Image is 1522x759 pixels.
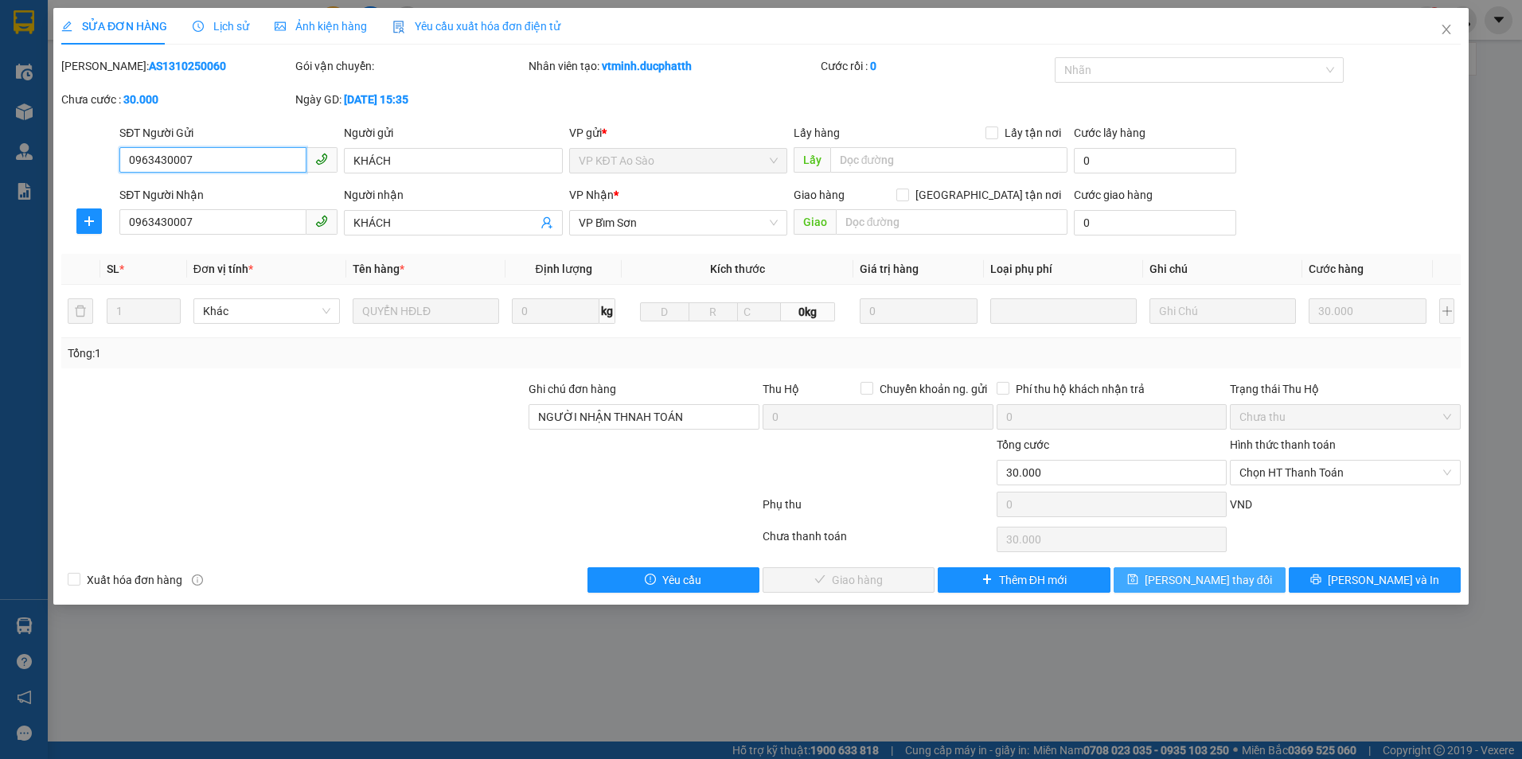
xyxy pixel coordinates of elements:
button: plus [76,208,102,234]
span: Chuyển khoản ng. gửi [873,380,993,398]
span: Lấy hàng [794,127,840,139]
span: close [1440,23,1453,36]
span: Tổng cước [997,438,1049,451]
button: delete [68,298,93,324]
div: Chưa cước : [61,91,292,108]
span: printer [1310,574,1321,586]
b: 0 [870,60,876,72]
div: Cước rồi : [821,57,1052,75]
span: VP Bỉm Sơn [579,211,778,235]
div: Tổng: 1 [68,344,587,362]
input: Dọc đường [836,209,1068,235]
span: Khác [203,299,330,323]
span: exclamation-circle [645,574,656,586]
span: phone [315,153,328,165]
button: checkGiao hàng [763,567,935,593]
span: Lấy tận nơi [998,124,1067,142]
input: R [689,302,738,321]
div: Trạng thái Thu Hộ [1230,380,1461,398]
span: [PERSON_NAME] và In [1328,571,1439,589]
span: kg [599,298,615,324]
div: SĐT Người Nhận [119,186,338,204]
span: SỬA ĐƠN HÀNG [61,20,167,33]
b: vtminh.ducphatth [602,60,692,72]
span: Giao hàng [794,189,845,201]
input: Ghi Chú [1149,298,1296,324]
b: [DATE] 15:35 [344,93,408,106]
span: Chọn HT Thanh Toán [1239,461,1451,485]
input: 0 [1309,298,1426,324]
button: plus [1439,298,1454,324]
span: VP KĐT Ao Sào [579,149,778,173]
th: Ghi chú [1143,254,1302,285]
span: Yêu cầu xuất hóa đơn điện tử [392,20,560,33]
span: info-circle [192,574,203,586]
span: Giá trị hàng [860,263,919,275]
span: Định lượng [536,263,592,275]
span: Ảnh kiện hàng [275,20,367,33]
input: Cước giao hàng [1074,210,1236,235]
div: Chưa thanh toán [761,527,995,555]
button: printer[PERSON_NAME] và In [1289,567,1461,593]
span: plus [981,574,993,586]
span: save [1127,574,1138,586]
span: Đơn vị tính [193,263,253,275]
span: plus [77,215,101,228]
input: C [737,302,782,321]
span: user-add [541,216,553,229]
span: VND [1230,498,1252,511]
span: VP Nhận [569,189,614,201]
input: VD: Bàn, Ghế [353,298,499,324]
span: Cước hàng [1309,263,1364,275]
span: Chưa thu [1239,405,1451,429]
button: exclamation-circleYêu cầu [587,567,759,593]
button: plusThêm ĐH mới [938,567,1110,593]
span: edit [61,21,72,32]
button: save[PERSON_NAME] thay đổi [1114,567,1286,593]
span: Lấy [794,147,830,173]
input: Ghi chú đơn hàng [529,404,759,430]
span: Phí thu hộ khách nhận trả [1009,380,1151,398]
div: Người gửi [344,124,562,142]
label: Cước giao hàng [1074,189,1153,201]
span: Thêm ĐH mới [999,571,1067,589]
img: icon [392,21,405,33]
div: Gói vận chuyển: [295,57,526,75]
input: Dọc đường [830,147,1068,173]
span: Yêu cầu [662,571,701,589]
label: Hình thức thanh toán [1230,438,1336,451]
button: Close [1424,8,1469,53]
span: clock-circle [193,21,204,32]
label: Ghi chú đơn hàng [529,383,616,395]
span: Xuất hóa đơn hàng [80,571,189,589]
div: Nhân viên tạo: [529,57,818,75]
span: Tên hàng [353,263,404,275]
span: SL [107,263,119,275]
span: picture [275,21,286,32]
input: D [640,302,689,321]
span: Lịch sử [193,20,249,33]
span: [GEOGRAPHIC_DATA] tận nơi [909,186,1067,204]
span: Giao [794,209,836,235]
span: phone [315,215,328,228]
div: [PERSON_NAME]: [61,57,292,75]
input: Cước lấy hàng [1074,148,1236,173]
span: Kích thước [710,263,765,275]
span: [PERSON_NAME] thay đổi [1145,571,1272,589]
div: VP gửi [569,124,787,142]
span: Thu Hộ [763,383,799,395]
div: Phụ thu [761,496,995,524]
div: Ngày GD: [295,91,526,108]
div: SĐT Người Gửi [119,124,338,142]
span: 0kg [781,302,835,321]
label: Cước lấy hàng [1074,127,1145,139]
b: 30.000 [123,93,158,106]
div: Người nhận [344,186,562,204]
input: 0 [860,298,978,324]
b: AS1310250060 [149,60,226,72]
th: Loại phụ phí [984,254,1143,285]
